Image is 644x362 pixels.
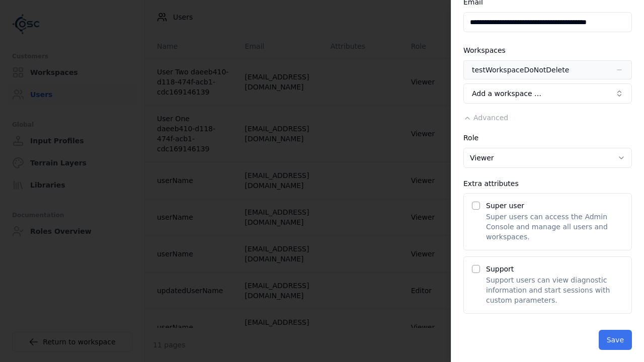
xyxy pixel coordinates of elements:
div: Extra attributes [463,180,632,187]
p: Super users can access the Admin Console and manage all users and workspaces. [486,212,623,242]
label: Super user [486,202,524,210]
p: Support users can view diagnostic information and start sessions with custom parameters. [486,275,623,305]
label: Support [486,265,514,273]
div: testWorkspaceDoNotDelete [472,65,569,75]
span: Add a workspace … [472,88,541,99]
button: Advanced [463,113,508,123]
span: Advanced [473,114,508,122]
label: Workspaces [463,46,506,54]
label: Role [463,134,478,142]
button: Save [599,330,632,350]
